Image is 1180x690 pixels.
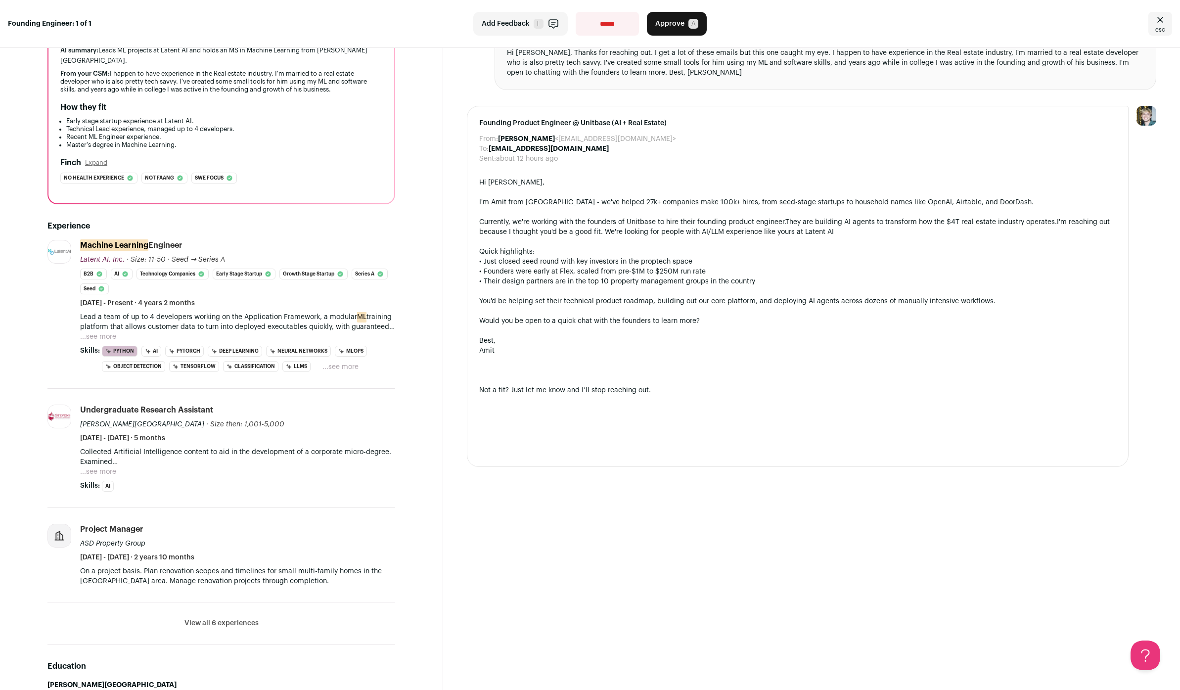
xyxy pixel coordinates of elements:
[80,566,395,586] p: On a project basis. Plan renovation scopes and timelines for small multi-family homes in the [GEO...
[322,362,359,372] button: ...see more
[80,433,165,443] span: [DATE] - [DATE] · 5 months
[80,239,148,251] mark: Machine Learning
[195,173,224,183] span: Swe focus
[127,256,166,263] span: · Size: 11-50
[66,125,382,133] li: Technical Lead experience, managed up to 4 developers.
[141,346,161,357] li: AI
[85,159,107,167] button: Expand
[66,117,382,125] li: Early stage startup experience at Latent AI.
[80,552,194,562] span: [DATE] - [DATE] · 2 years 10 months
[507,48,1144,78] div: Hi [PERSON_NAME], Thanks for reaching out. I get a lot of these emails but this one caught my eye...
[66,141,382,149] li: Master's degree in Machine Learning.
[496,154,558,164] dd: about 12 hours ago
[479,217,1116,237] div: Currently, we're working with the founders of Unitbase to hire their founding product engineer. I...
[357,312,366,322] mark: ML
[688,19,698,29] span: A
[60,157,81,169] h2: Finch
[60,45,382,66] div: Leads ML projects at Latent AI and holds an MS in Machine Learning from [PERSON_NAME][GEOGRAPHIC_...
[80,256,125,263] span: Latent AI, Inc.
[479,316,1116,326] div: Would you be open to a quick chat with the founders to learn more?
[66,133,382,141] li: Recent ML Engineer experience.
[145,173,174,183] span: Not faang
[489,145,609,152] b: [EMAIL_ADDRESS][DOMAIN_NAME]
[80,283,109,294] li: Seed
[102,346,137,357] li: Python
[111,269,133,279] li: AI
[80,269,107,279] li: B2B
[80,346,100,356] span: Skills:
[80,312,395,332] p: Lead a team of up to 4 developers working on the Application Framework, a modular training platfo...
[473,12,568,36] button: Add Feedback F
[47,660,395,672] h2: Education
[80,481,100,491] span: Skills:
[479,385,1116,395] div: Not a fit? Just let me know and I’ll stop reaching out.
[184,618,259,628] button: View all 6 experiences
[223,361,278,372] li: Classification
[479,276,1116,286] div: • Their design partners are in the top 10 property management groups in the country
[136,269,209,279] li: Technology Companies
[479,296,1116,306] div: You'd be helping set their technical product roadmap, building out our core platform, and deployi...
[655,19,684,29] span: Approve
[60,101,106,113] h2: How they fit
[479,134,498,144] dt: From:
[1131,641,1160,670] iframe: Help Scout Beacon - Open
[80,447,395,467] p: Collected Artificial Intelligence content to aid in the development of a corporate micro-degree. ...
[48,405,71,428] img: 2d1eaaf2b22de20bb4f5d8d0bf56533500d2136fe4fe3182fbaef366f861e98a.jpg
[165,346,204,357] li: PyTorch
[479,257,1116,267] div: • Just closed seed round with key investors in the proptech space
[282,361,311,372] li: LLMs
[266,346,331,357] li: Neural Networks
[1148,12,1172,36] a: Close
[479,197,1116,207] div: I'm Amit from [GEOGRAPHIC_DATA] - we've helped 27k+ companies make 100k+ hires, from seed-stage s...
[208,346,262,357] li: Deep Learning
[64,173,124,183] span: No health experience
[80,240,182,251] div: Engineer
[647,12,707,36] button: Approve A
[479,144,489,154] dt: To:
[479,346,1116,356] div: Amit
[102,361,165,372] li: Object Detection
[498,134,676,144] dd: <[EMAIL_ADDRESS][DOMAIN_NAME]>
[80,540,145,547] span: ASD Property Group
[785,219,1057,226] span: They are building AI agents to transform how the $4T real estate industry operates.
[479,247,1116,257] div: Quick highlights:
[47,682,177,689] strong: [PERSON_NAME][GEOGRAPHIC_DATA]
[60,70,382,93] div: I happen to have experience in the Real estate industry, I'm married to a real estate developer w...
[60,70,110,77] span: From your CSM:
[479,118,1116,128] span: Founding Product Engineer @ Unitbase (AI + Real Estate)
[169,361,219,372] li: TensorFlow
[47,220,395,232] h2: Experience
[102,481,114,492] li: AI
[479,154,496,164] dt: Sent:
[479,178,1116,187] div: Hi [PERSON_NAME],
[498,136,555,142] b: [PERSON_NAME]
[1155,26,1165,34] span: esc
[352,269,388,279] li: Series A
[168,255,170,265] span: ·
[279,269,348,279] li: Growth Stage Startup
[48,524,71,547] img: company-logo-placeholder-414d4e2ec0e2ddebbe968bf319fdfe5acfe0c9b87f798d344e800bc9a89632a0.png
[80,467,116,477] button: ...see more
[80,524,143,535] div: Project Manager
[1136,106,1156,126] img: 6494470-medium_jpg
[479,336,1116,346] div: Best,
[80,421,204,428] span: [PERSON_NAME][GEOGRAPHIC_DATA]
[213,269,275,279] li: Early Stage Startup
[172,256,225,263] span: Seed → Series A
[482,19,530,29] span: Add Feedback
[335,346,367,357] li: MLOps
[80,298,195,308] span: [DATE] - Present · 4 years 2 months
[60,47,98,53] span: AI summary:
[206,421,284,428] span: · Size then: 1,001-5,000
[8,19,91,29] strong: Founding Engineer: 1 of 1
[48,249,71,255] img: 12d512ce5c9c1092d149f46f7ca63c66e4bd350d8725582714364a841d0fa321.png
[80,405,213,415] div: Undergraduate Research Assistant
[534,19,544,29] span: F
[479,267,1116,276] div: • Founders were early at Flex, scaled from pre-$1M to $250M run rate
[80,332,116,342] button: ...see more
